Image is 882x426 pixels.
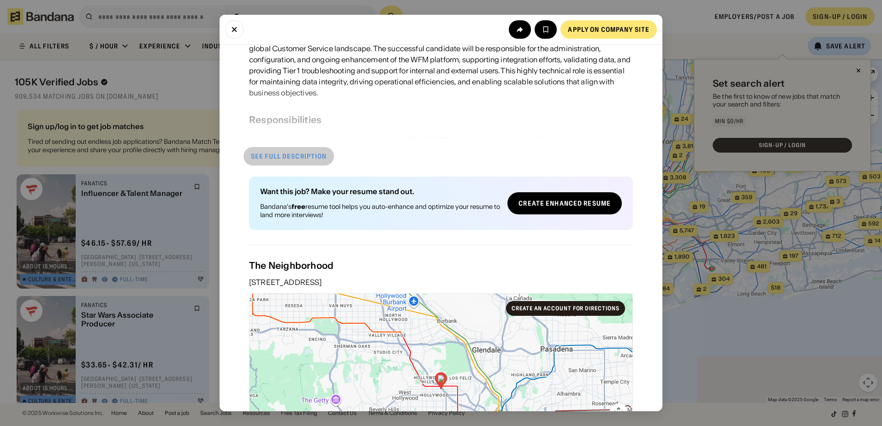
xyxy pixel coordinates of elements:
[518,200,611,207] div: Create Enhanced Resume
[292,202,305,211] b: free
[260,188,500,195] div: Want this job? Make your resume stand out.
[249,260,633,271] div: The Neighborhood
[225,20,244,39] button: Close
[256,134,633,156] div: Administer, maintain, and optimize the global Netflix WFM platform, ensuring reliability and accu...
[512,306,620,311] div: Create an account for directions
[251,153,327,160] div: See full description
[249,278,633,286] div: [STREET_ADDRESS]
[260,202,500,219] div: Bandana's resume tool helps you auto-enhance and optimize your resume to land more interviews!
[609,403,628,422] button: Map camera controls
[568,26,650,33] div: Apply on company site
[249,113,322,127] div: Responsibilities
